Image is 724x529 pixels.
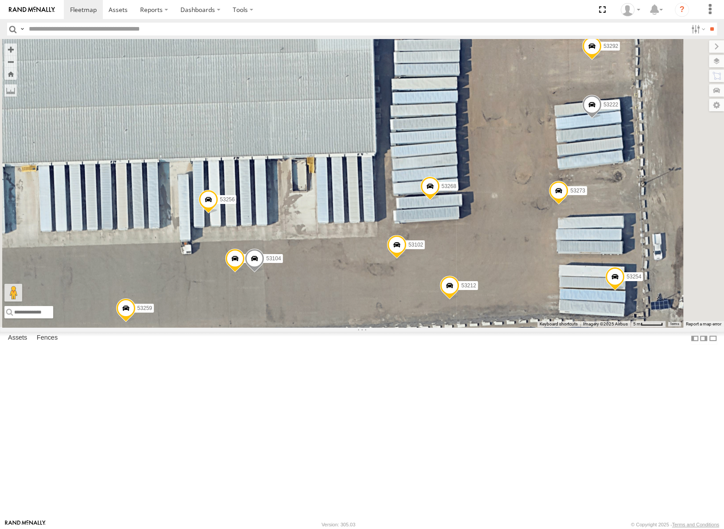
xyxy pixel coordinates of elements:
span: 53212 [461,282,476,289]
span: 53254 [626,274,641,280]
label: Fences [32,332,62,345]
label: Search Query [19,23,26,35]
span: 53268 [441,183,456,189]
span: 53273 [570,188,585,194]
label: Map Settings [709,99,724,111]
span: 53102 [408,242,423,248]
label: Dock Summary Table to the Right [699,332,708,345]
span: 53104 [266,255,281,262]
button: Map Scale: 5 m per 46 pixels [630,321,665,327]
button: Zoom out [4,55,17,68]
div: © Copyright 2025 - [631,522,719,527]
label: Assets [4,332,31,345]
label: Search Filter Options [688,23,707,35]
div: Version: 305.03 [321,522,355,527]
button: Drag Pegman onto the map to open Street View [4,284,22,302]
button: Keyboard shortcuts [540,321,578,327]
a: Terms [670,322,679,325]
span: 53256 [219,196,234,203]
span: Imagery ©2025 Airbus [583,321,628,326]
div: Miky Transport [618,3,643,16]
span: 53259 [137,305,152,311]
label: Measure [4,84,17,97]
span: 5 m [633,321,641,326]
img: rand-logo.svg [9,7,55,13]
a: Report a map error [686,321,721,326]
button: Zoom Home [4,68,17,80]
label: Dock Summary Table to the Left [690,332,699,345]
a: Visit our Website [5,520,46,529]
span: 53222 [603,102,618,108]
i: ? [675,3,689,17]
button: Zoom in [4,43,17,55]
a: Terms and Conditions [672,522,719,527]
label: Hide Summary Table [708,332,717,345]
span: 53292 [603,43,618,49]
